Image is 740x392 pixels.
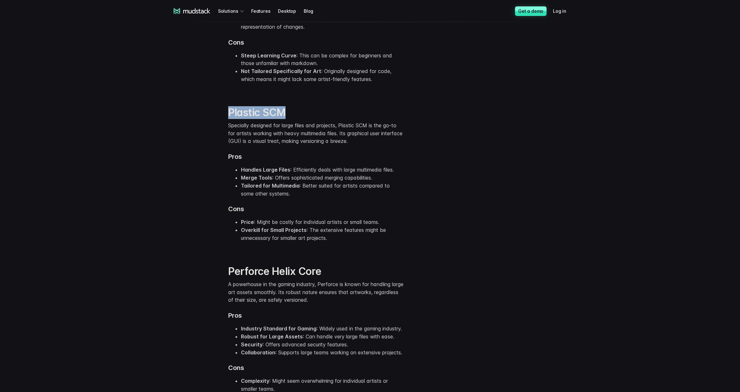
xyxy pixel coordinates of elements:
li: : Might be costly for individual artists or small teams. [241,218,403,226]
p: A powerhouse in the gaming industry, Perforce is known for handling large art assets smoothly. It... [228,280,403,304]
strong: Not Tailored Specifically for Art [241,68,321,74]
li: : Better suited for artists compared to some other systems. [241,182,403,198]
div: Solutions [218,5,246,17]
strong: Tailored for Multimedia [241,182,300,189]
li: : Can handle very large files with ease. [241,333,403,341]
a: Features [251,5,278,17]
li: : Offers advanced security features. [241,341,403,349]
li: : The extensive features might be unnecessary for smaller art projects. [241,226,403,242]
a: Log in [553,5,574,17]
li: : This can be complex for beginners and those unfamiliar with markdown. [241,52,403,68]
strong: Robust for Large Assets [241,333,303,340]
a: Get a demo [515,6,547,16]
strong: Cons [228,364,244,372]
li: : Widely used in the gaming industry. [241,325,403,333]
strong: Handles Large Files [241,166,290,173]
strong: Perforce Helix Core [228,265,321,277]
li: : Offers sophisticated merging capabilities. [241,174,403,182]
strong: Price [241,219,254,225]
strong: Cons [228,39,244,46]
strong: Overkill for Small Projects [241,227,307,233]
strong: Steep Learning Curve [241,52,296,59]
strong: Merge Tools [241,174,272,181]
strong: Industry Standard for Gaming [241,325,316,332]
strong: Cons [228,205,244,213]
strong: Pros [228,153,242,160]
strong: Security [241,341,263,348]
a: Blog [304,5,321,17]
li: : Third-party tools are available for a visual representation of changes. [241,15,403,31]
strong: Collaboration [241,349,275,356]
a: mudstack logo [174,8,210,14]
li: : Efficiently deals with large multimedia files. [241,166,403,174]
strong: Pros [228,312,242,319]
li: : Originally designed for code, which means it might lack some artist-friendly features. [241,67,403,83]
strong: Complexity [241,378,269,384]
li: : Supports large teams working on extensive projects. [241,349,403,357]
a: Desktop [278,5,304,17]
p: Specially designed for large files and projects, Plastic SCM is the go-to for artists working wit... [228,122,403,145]
strong: Plastic SCM [228,106,286,119]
